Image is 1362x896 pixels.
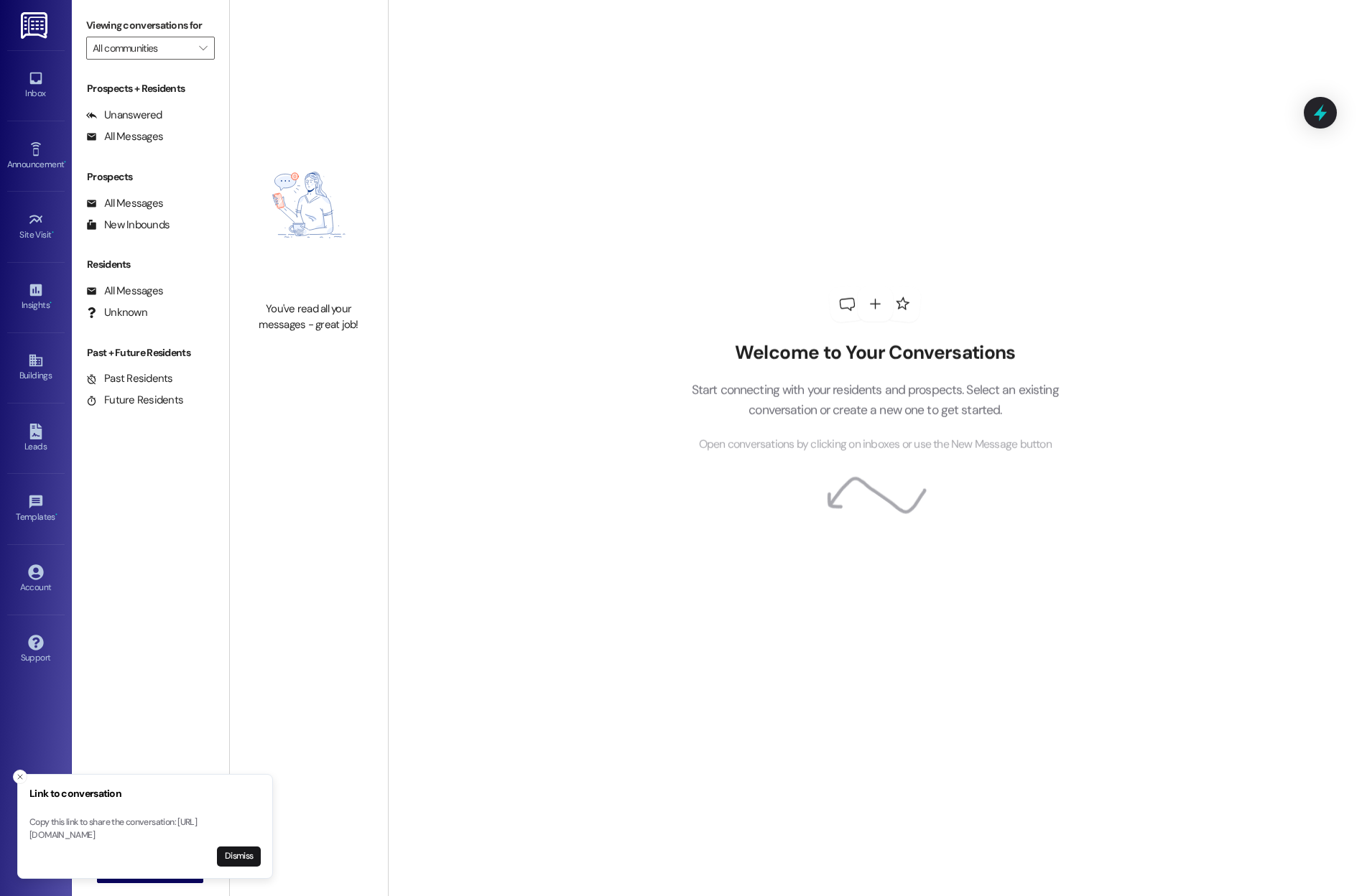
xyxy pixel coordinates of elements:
div: All Messages [86,129,163,144]
input: All communities [93,37,192,60]
span: • [52,228,54,238]
div: Prospects [72,169,229,185]
a: Inbox [7,66,65,105]
div: All Messages [86,196,163,211]
a: Buildings [7,348,65,387]
div: Unanswered [86,108,162,123]
img: ResiDesk Logo [21,12,50,39]
div: Prospects + Residents [72,81,229,96]
h2: Welcome to Your Conversations [670,342,1080,365]
p: Copy this link to share the conversation: [URL][DOMAIN_NAME] [29,816,261,841]
a: Account [7,560,65,599]
label: Viewing conversations for [86,14,215,37]
a: Leads [7,419,65,458]
span: • [50,298,52,308]
p: Start connecting with your residents and prospects. Select an existing conversation or create a n... [670,379,1080,420]
div: New Inbounds [86,218,170,233]
div: All Messages [86,284,163,299]
a: Support [7,630,65,669]
img: empty-state [246,116,372,295]
i:  [199,42,207,54]
button: Dismiss [217,846,261,867]
div: Residents [72,257,229,272]
span: Open conversations by clicking on inboxes or use the New Message button [699,435,1052,453]
a: Site Visit • [7,207,65,246]
span: • [55,510,57,520]
div: You've read all your messages - great job! [246,302,372,332]
span: • [64,157,66,167]
button: Close toast [13,770,27,784]
div: Unknown [86,305,147,320]
a: Templates • [7,490,65,528]
a: Insights • [7,278,65,317]
div: Future Residents [86,393,183,408]
div: Past Residents [86,371,173,386]
div: Past + Future Residents [72,345,229,360]
h3: Link to conversation [29,786,261,801]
